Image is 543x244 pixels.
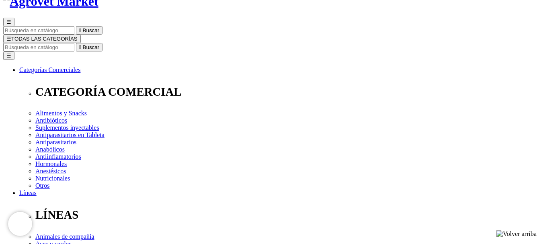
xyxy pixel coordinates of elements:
[6,36,11,42] span: ☰
[35,168,66,174] a: Anestésicos
[35,131,105,138] a: Antiparasitarios en Tableta
[3,35,81,43] button: ☰TODAS LAS CATEGORÍAS
[35,233,94,240] a: Animales de compañía
[8,212,32,236] iframe: Brevo live chat
[76,43,102,51] button:  Buscar
[35,182,50,189] a: Otros
[3,26,74,35] input: Buscar
[19,66,80,73] a: Categorías Comerciales
[3,43,74,51] input: Buscar
[76,26,102,35] button:  Buscar
[35,110,87,117] a: Alimentos y Snacks
[35,117,67,124] a: Antibióticos
[35,208,540,221] p: LÍNEAS
[35,85,540,98] p: CATEGORÍA COMERCIAL
[35,139,76,146] a: Antiparasitarios
[35,160,67,167] a: Hormonales
[83,27,99,33] span: Buscar
[496,230,537,238] img: Volver arriba
[35,146,65,153] a: Anabólicos
[19,189,37,196] a: Líneas
[35,124,99,131] a: Suplementos inyectables
[3,51,14,60] button: ☰
[79,27,81,33] i: 
[3,18,14,26] button: ☰
[6,19,11,25] span: ☰
[79,44,81,50] i: 
[83,44,99,50] span: Buscar
[35,153,81,160] a: Antiinflamatorios
[35,175,70,182] a: Nutricionales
